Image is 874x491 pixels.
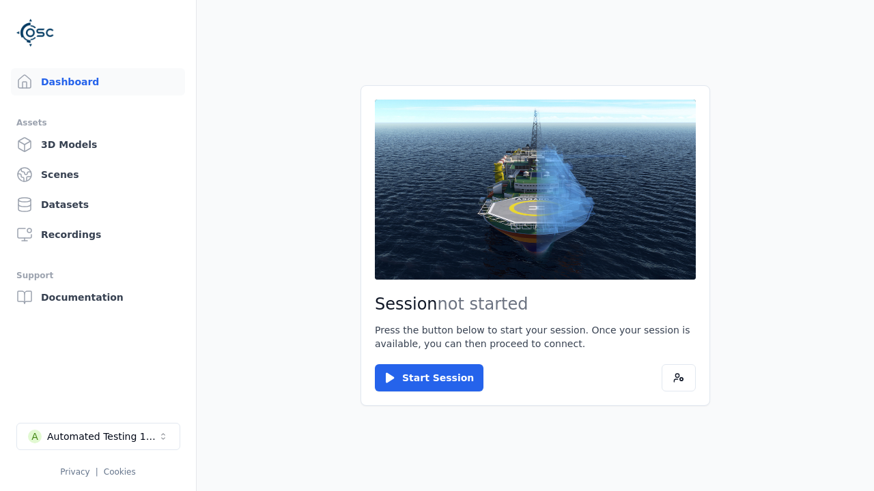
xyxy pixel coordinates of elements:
a: 3D Models [11,131,185,158]
a: Dashboard [11,68,185,95]
div: Support [16,267,180,284]
a: Documentation [11,284,185,311]
a: Datasets [11,191,185,218]
a: Recordings [11,221,185,248]
h2: Session [375,293,696,315]
div: Automated Testing 1 - Playwright [47,430,158,443]
span: | [96,467,98,477]
div: A [28,430,42,443]
a: Scenes [11,161,185,188]
img: Logo [16,14,55,52]
div: Assets [16,115,180,131]
a: Cookies [104,467,136,477]
span: not started [438,295,528,314]
a: Privacy [60,467,89,477]
button: Select a workspace [16,423,180,450]
p: Press the button below to start your session. Once your session is available, you can then procee... [375,323,696,351]
button: Start Session [375,364,483,391]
